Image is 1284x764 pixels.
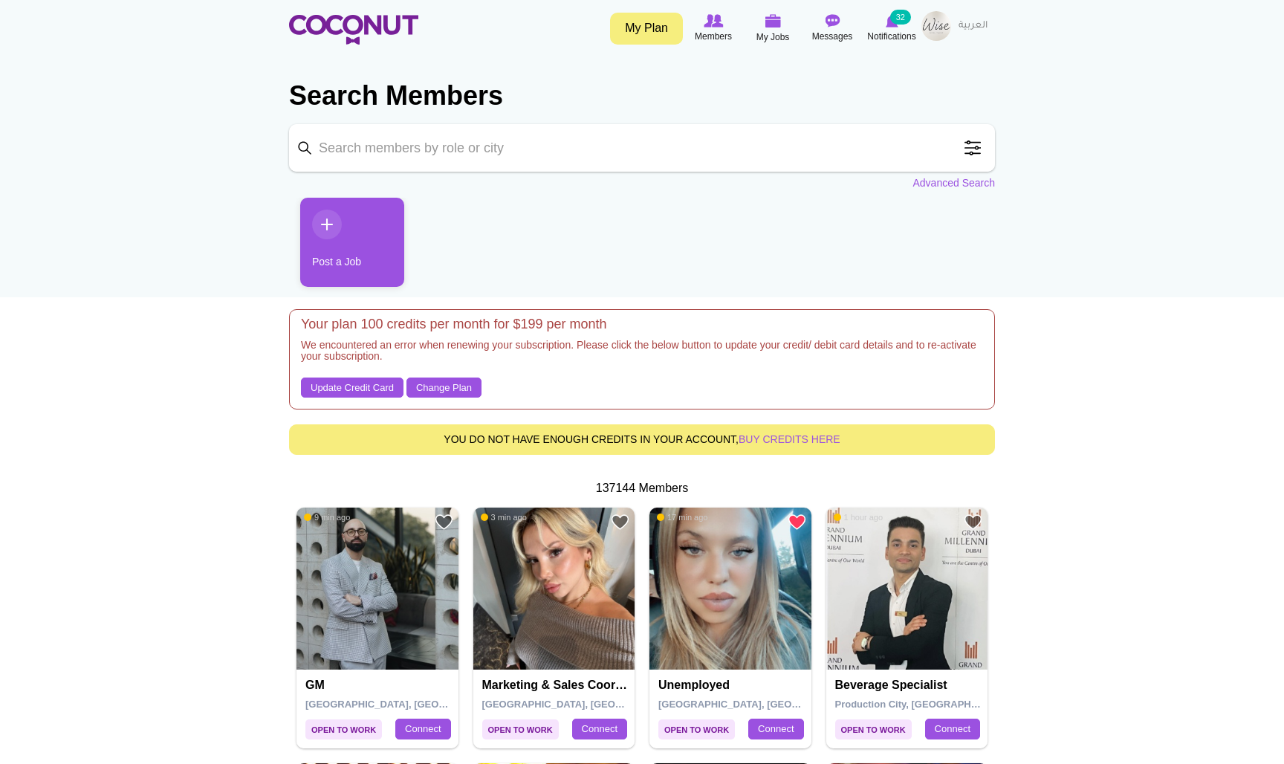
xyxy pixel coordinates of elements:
a: Advanced Search [912,175,995,190]
a: Connect [748,719,803,739]
li: 1 / 1 [289,198,393,298]
a: Add to Favourites [435,513,453,531]
input: Search members by role or city [289,124,995,172]
span: Members [695,29,732,44]
span: 9 min ago [304,512,350,522]
span: [GEOGRAPHIC_DATA], [GEOGRAPHIC_DATA] [482,699,694,710]
a: Notifications Notifications 32 [862,11,921,45]
h5: We encountered an error when renewing your subscription. Please click the below button to update ... [301,340,983,370]
span: Open to Work [305,719,382,739]
a: My Plan [610,13,683,45]
h2: Search Members [289,78,995,114]
span: 3 min ago [481,512,527,522]
img: My Jobs [765,14,781,27]
span: [GEOGRAPHIC_DATA], [GEOGRAPHIC_DATA] [658,699,870,710]
span: Messages [812,29,853,44]
div: 137144 Members [289,480,995,497]
span: Open to Work [835,719,912,739]
span: 1 hour ago [834,512,883,522]
h4: GM [305,679,453,692]
h4: Beverage specialist [835,679,983,692]
a: Change Plan [406,378,481,398]
h4: Your plan 100 credits per month for $199 per month [301,317,983,332]
a: Messages Messages [802,11,862,45]
a: Connect [395,719,450,739]
a: Post a Job [300,198,404,287]
span: Notifications [867,29,915,44]
span: My Jobs [756,30,790,45]
a: العربية [951,11,995,41]
a: My Jobs My Jobs [743,11,802,46]
span: Open to Work [658,719,735,739]
a: buy credits here [739,433,840,445]
img: Browse Members [704,14,723,27]
h5: You do not have enough credits in your account, [301,434,983,445]
h4: Marketing & Sales Coordinator [482,679,630,692]
span: Open to Work [482,719,559,739]
h4: Unemployed [658,679,806,692]
a: Remove from Favourites [788,513,806,531]
a: Connect [572,719,627,739]
a: Add to Favourites [611,513,629,531]
img: Messages [825,14,840,27]
img: Home [289,15,418,45]
a: Browse Members Members [684,11,743,45]
img: Notifications [886,14,898,27]
a: Add to Favourites [964,513,982,531]
a: Connect [925,719,980,739]
span: [GEOGRAPHIC_DATA], [GEOGRAPHIC_DATA] [305,699,517,710]
span: 17 min ago [657,512,707,522]
span: Production City, [GEOGRAPHIC_DATA] [835,699,1015,710]
a: Update Credit Card [301,378,403,398]
small: 32 [890,10,911,25]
